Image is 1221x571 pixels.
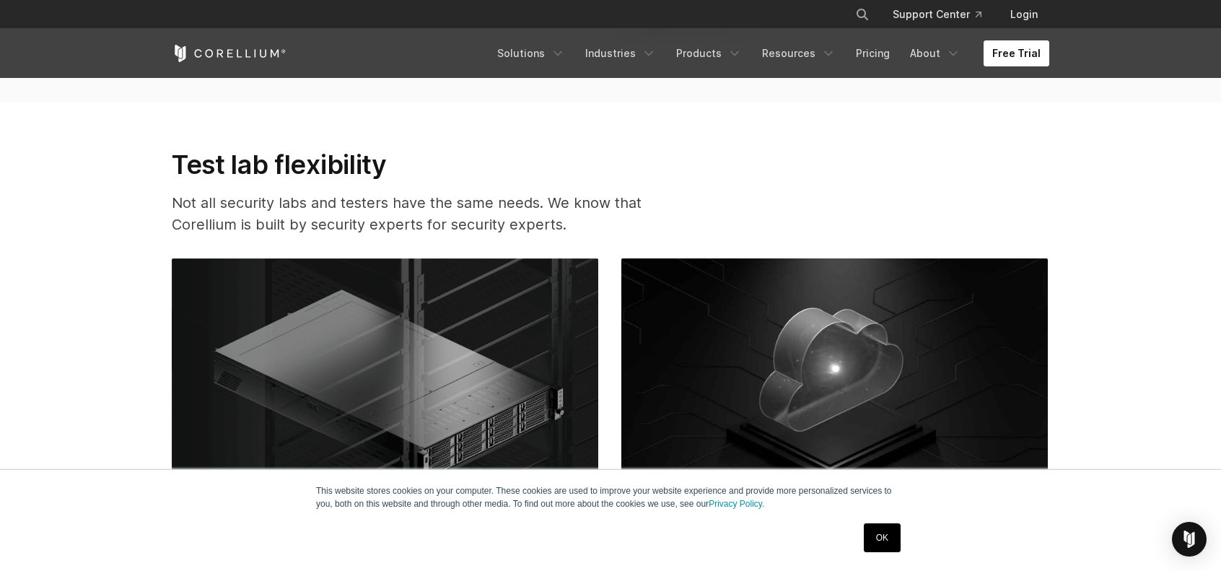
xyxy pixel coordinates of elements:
[901,40,969,66] a: About
[847,40,898,66] a: Pricing
[668,40,750,66] a: Products
[999,1,1049,27] a: Login
[577,40,665,66] a: Industries
[709,499,764,509] a: Privacy Policy.
[172,258,598,524] img: Dedicated servers for the AWS cloud
[489,40,1049,66] div: Navigation Menu
[172,149,664,180] h3: Test lab flexibility
[316,484,905,510] p: This website stores cookies on your computer. These cookies are used to improve your website expe...
[881,1,993,27] a: Support Center
[172,45,286,62] a: Corellium Home
[1172,522,1207,557] div: Open Intercom Messenger
[984,40,1049,66] a: Free Trial
[849,1,875,27] button: Search
[864,523,901,552] a: OK
[621,258,1048,524] img: Corellium platform cloud service
[838,1,1049,27] div: Navigation Menu
[172,192,664,235] p: Not all security labs and testers have the same needs. We know that Corellium is built by securit...
[489,40,574,66] a: Solutions
[753,40,844,66] a: Resources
